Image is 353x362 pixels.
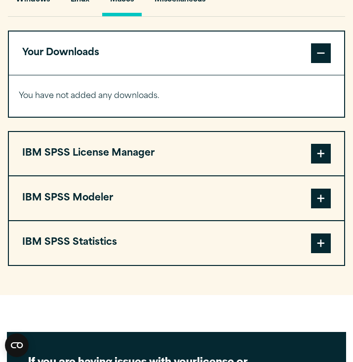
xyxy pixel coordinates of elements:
p: You have not added any downloads. [19,89,334,103]
button: Your Downloads [9,32,344,75]
button: IBM SPSS Modeler [9,176,344,220]
div: Your Downloads [9,75,344,116]
button: IBM SPSS Statistics [9,221,344,265]
button: Open CMP widget [5,333,29,357]
button: IBM SPSS License Manager [9,132,344,176]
